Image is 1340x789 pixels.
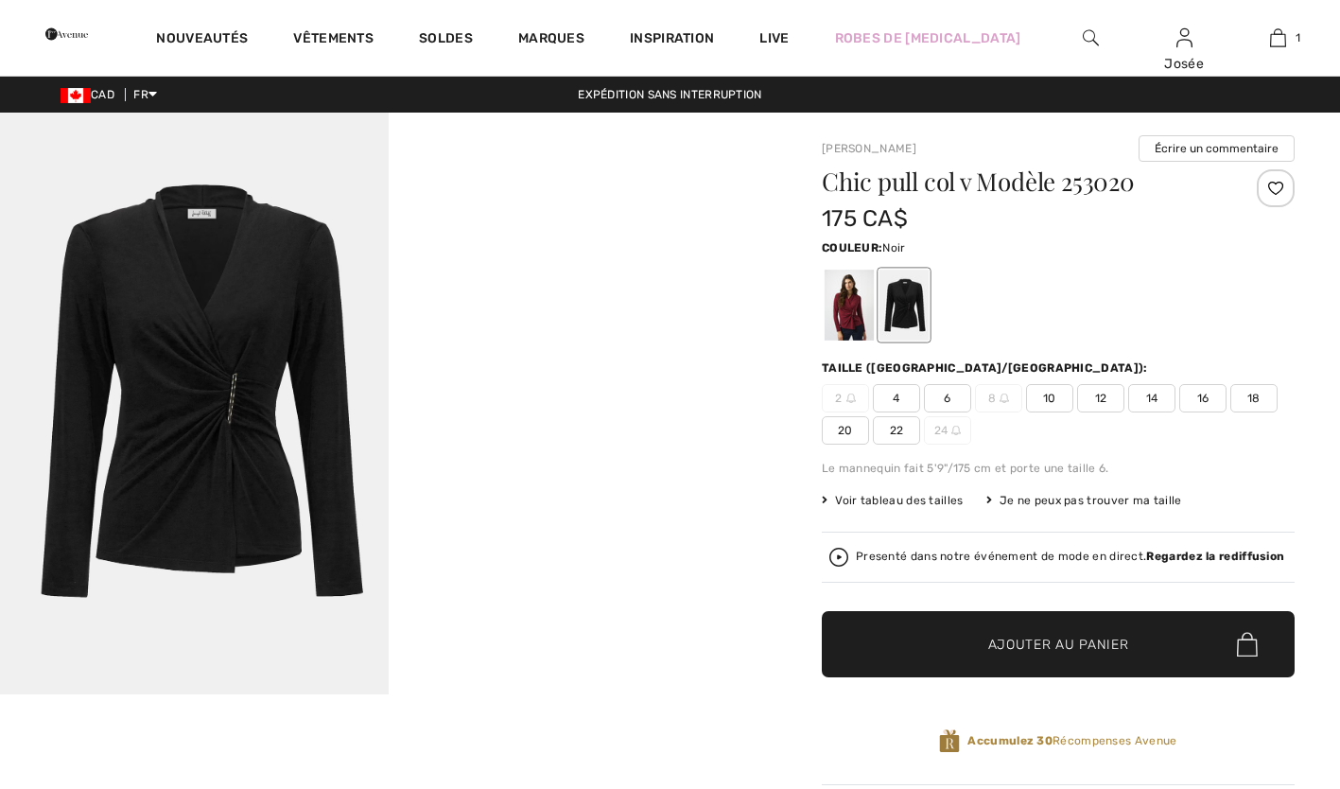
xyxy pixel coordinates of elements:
span: 12 [1077,384,1124,412]
span: CAD [61,88,122,101]
span: Ajouter au panier [988,635,1129,655]
span: 14 [1128,384,1175,412]
div: Merlot [825,270,874,341]
span: 22 [873,416,920,445]
span: 16 [1179,384,1227,412]
a: Vêtements [293,30,374,50]
span: Couleur: [822,241,882,254]
span: 6 [924,384,971,412]
button: Écrire un commentaire [1139,135,1295,162]
a: Nouveautés [156,30,248,50]
div: Noir [879,270,929,341]
img: ring-m.svg [951,426,961,435]
div: Le mannequin fait 5'9"/175 cm et porte une taille 6. [822,460,1295,477]
span: 8 [975,384,1022,412]
span: 2 [822,384,869,412]
strong: Accumulez 30 [967,734,1053,747]
img: Bag.svg [1237,632,1258,657]
a: [PERSON_NAME] [822,142,916,155]
strong: Regardez la rediffusion [1146,550,1284,563]
h1: Chic pull col v Modèle 253020 [822,169,1216,194]
a: Se connecter [1176,28,1192,46]
img: ring-m.svg [1000,394,1009,403]
span: FR [133,88,157,101]
span: 24 [924,416,971,445]
img: 1ère Avenue [45,15,88,53]
a: 1 [1232,26,1324,49]
a: Live [759,28,789,48]
div: Taille ([GEOGRAPHIC_DATA]/[GEOGRAPHIC_DATA]): [822,359,1152,377]
span: 20 [822,416,869,445]
video: Your browser does not support the video tag. [389,113,777,307]
span: 18 [1230,384,1278,412]
div: Josée [1139,54,1230,74]
span: 10 [1026,384,1073,412]
img: Regardez la rediffusion [829,548,848,567]
span: Inspiration [630,30,714,50]
div: Presenté dans notre événement de mode en direct. [856,551,1284,563]
a: Robes de [MEDICAL_DATA] [835,28,1021,48]
span: Récompenses Avenue [967,732,1176,749]
button: Ajouter au panier [822,611,1295,677]
img: Canadian Dollar [61,88,91,103]
img: recherche [1083,26,1099,49]
img: Mes infos [1176,26,1192,49]
a: Soldes [419,30,473,50]
a: Marques [518,30,584,50]
img: ring-m.svg [846,394,856,403]
span: Noir [882,241,905,254]
img: Mon panier [1270,26,1286,49]
span: Voir tableau des tailles [822,492,964,509]
span: 4 [873,384,920,412]
span: 175 CA$ [822,205,908,232]
span: 1 [1296,29,1300,46]
img: Récompenses Avenue [939,728,960,754]
div: Je ne peux pas trouver ma taille [986,492,1182,509]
